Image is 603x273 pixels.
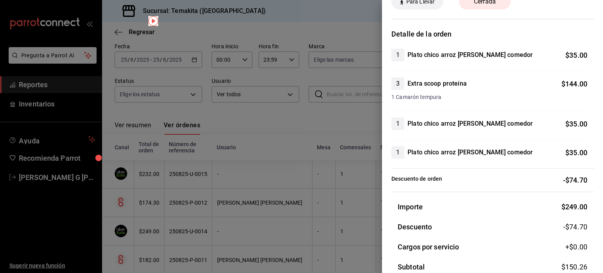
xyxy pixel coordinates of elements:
[561,263,587,271] span: $ 150.26
[391,50,404,60] span: 1
[407,119,533,128] h4: Plato chico arroz [PERSON_NAME] comedor
[391,175,442,185] p: Descuento de orden
[398,242,459,252] h3: Cargos por servicio
[563,222,587,232] span: -$74.70
[398,202,423,212] h3: Importe
[391,29,594,39] h3: Detalle de la orden
[407,148,533,157] h4: Plato chico arroz [PERSON_NAME] comedor
[407,79,467,88] h4: Extra scoop proteína
[565,120,587,128] span: $ 35.00
[407,50,533,60] h4: Plato chico arroz [PERSON_NAME] comedor
[391,93,587,101] span: 1 Camarón tempura
[565,51,587,59] span: $ 35.00
[565,148,587,157] span: $ 35.00
[148,16,158,26] img: Tooltip marker
[561,80,587,88] span: $ 144.00
[398,262,425,272] h3: Subtotal
[563,175,587,185] p: -$74.70
[561,203,587,211] span: $ 249.00
[391,148,404,157] span: 1
[565,242,587,252] span: +$ 0.00
[398,222,432,232] h3: Descuento
[391,119,404,128] span: 1
[391,79,404,88] span: 3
